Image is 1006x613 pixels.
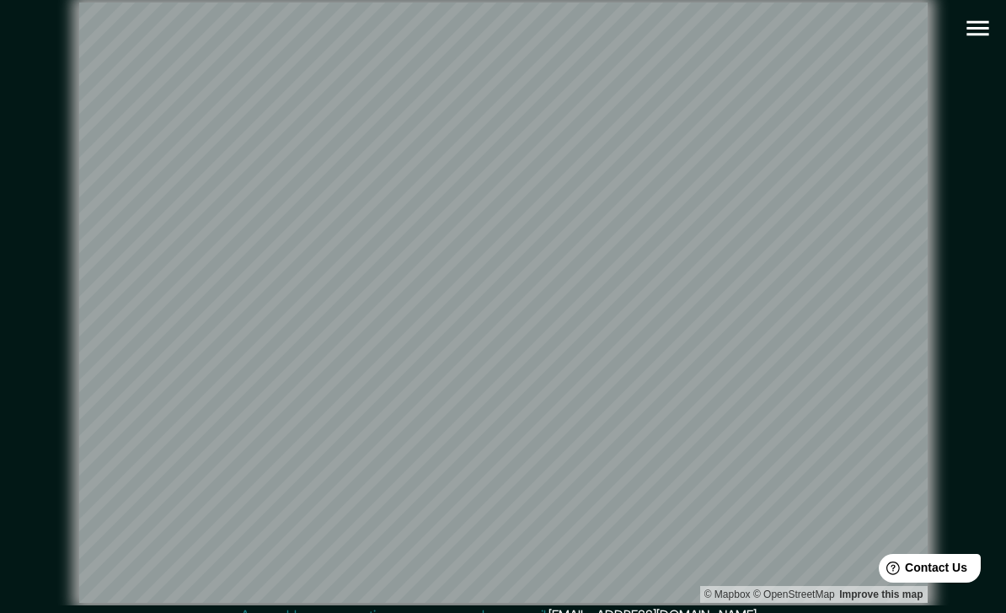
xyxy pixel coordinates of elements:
canvas: Map [79,3,928,603]
a: Mapbox [704,589,751,600]
a: Map feedback [839,589,923,600]
a: OpenStreetMap [753,589,835,600]
iframe: Help widget launcher [856,547,987,594]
